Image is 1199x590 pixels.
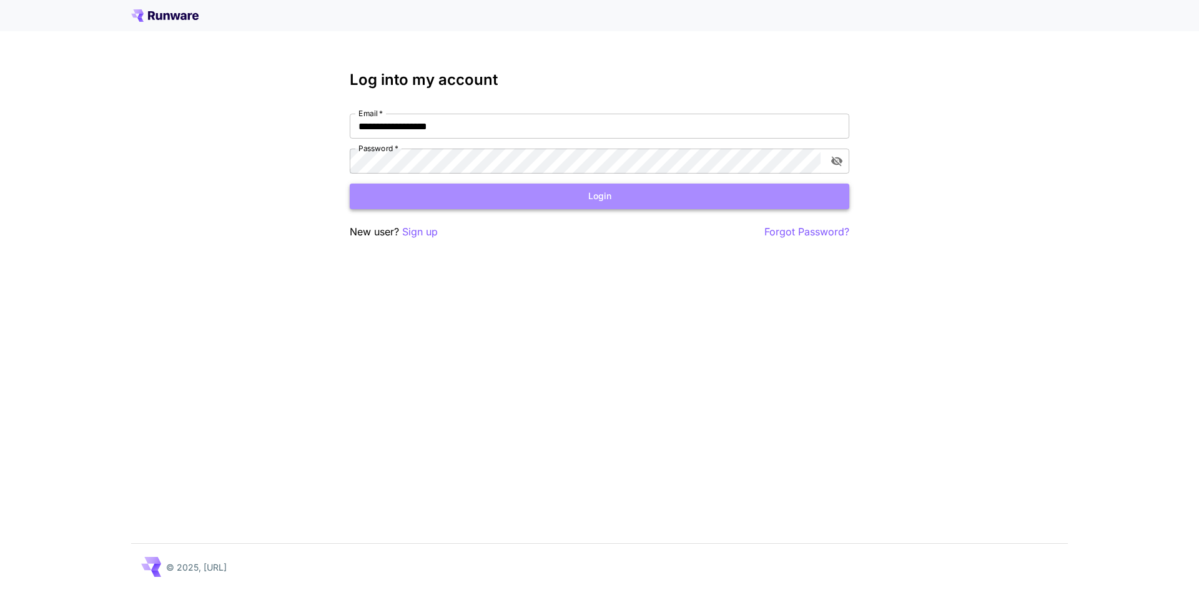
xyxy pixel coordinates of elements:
[402,224,438,240] button: Sign up
[358,143,398,154] label: Password
[350,224,438,240] p: New user?
[350,184,849,209] button: Login
[764,224,849,240] button: Forgot Password?
[358,108,383,119] label: Email
[350,71,849,89] h3: Log into my account
[166,561,227,574] p: © 2025, [URL]
[826,150,848,172] button: toggle password visibility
